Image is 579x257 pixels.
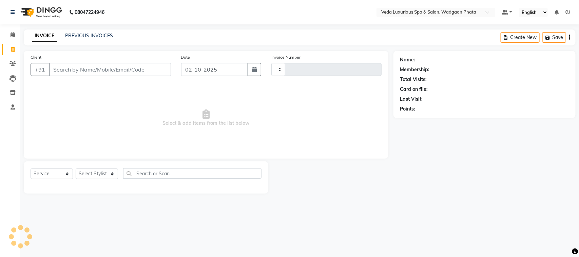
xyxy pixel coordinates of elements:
[49,63,171,76] input: Search by Name/Mobile/Email/Code
[271,54,301,60] label: Invoice Number
[181,54,190,60] label: Date
[65,33,113,39] a: PREVIOUS INVOICES
[31,54,41,60] label: Client
[400,105,416,113] div: Points:
[400,76,427,83] div: Total Visits:
[75,3,104,22] b: 08047224946
[400,56,416,63] div: Name:
[31,84,382,152] span: Select & add items from the list below
[542,32,566,43] button: Save
[32,30,57,42] a: INVOICE
[31,63,50,76] button: +91
[400,66,430,73] div: Membership:
[123,168,262,179] input: Search or Scan
[501,32,540,43] button: Create New
[400,86,428,93] div: Card on file:
[17,3,64,22] img: logo
[400,96,423,103] div: Last Visit:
